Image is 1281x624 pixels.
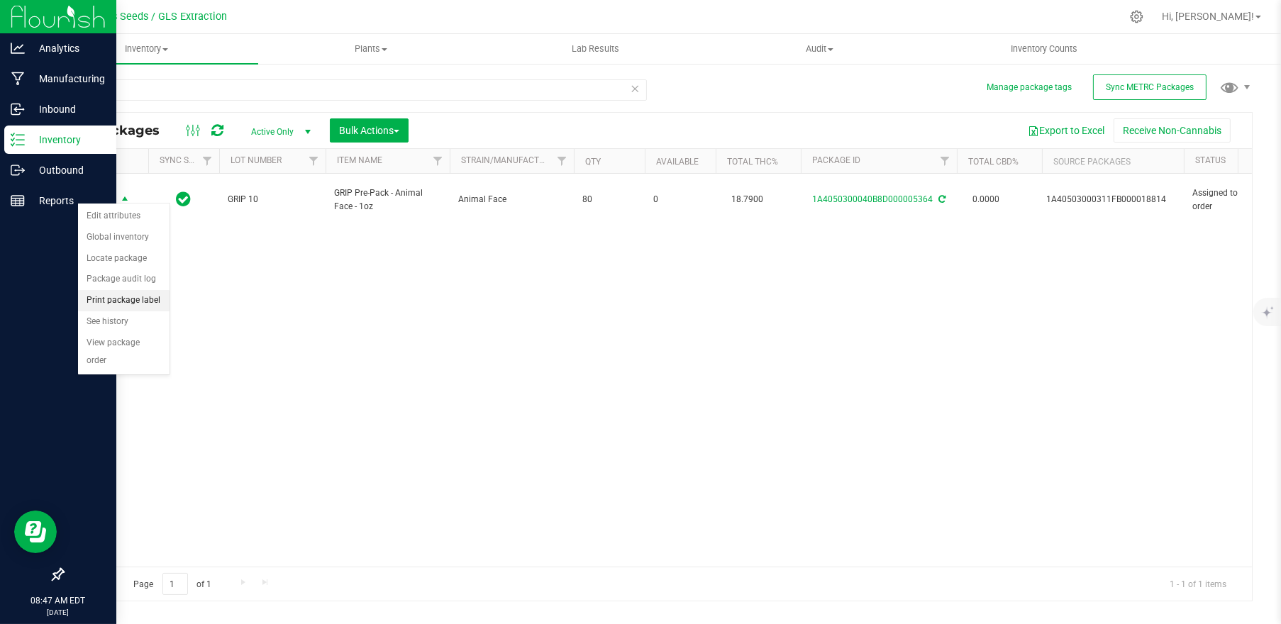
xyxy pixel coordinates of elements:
[34,34,258,64] a: Inventory
[653,193,707,206] span: 0
[25,101,110,118] p: Inbound
[330,118,409,143] button: Bulk Actions
[11,163,25,177] inline-svg: Outbound
[78,206,170,227] li: Edit attributes
[553,43,638,55] span: Lab Results
[585,157,601,167] a: Qty
[62,11,228,23] span: Great Lakes Seeds / GLS Extraction
[1093,74,1207,100] button: Sync METRC Packages
[121,573,223,595] span: Page of 1
[582,193,636,206] span: 80
[1195,155,1226,165] a: Status
[25,40,110,57] p: Analytics
[78,248,170,269] li: Locate package
[228,193,317,206] span: GRIP 10
[25,70,110,87] p: Manufacturing
[337,155,382,165] a: Item Name
[25,131,110,148] p: Inventory
[1128,10,1146,23] div: Manage settings
[162,573,188,595] input: 1
[630,79,640,98] span: Clear
[78,290,170,311] li: Print package label
[550,149,574,173] a: Filter
[932,34,1156,64] a: Inventory Counts
[968,157,1019,167] a: Total CBD%
[933,149,957,173] a: Filter
[1114,118,1231,143] button: Receive Non-Cannabis
[78,269,170,290] li: Package audit log
[11,133,25,147] inline-svg: Inventory
[6,594,110,607] p: 08:47 AM EDT
[727,157,778,167] a: Total THC%
[987,82,1072,94] button: Manage package tags
[258,34,482,64] a: Plants
[458,193,565,206] span: Animal Face
[11,102,25,116] inline-svg: Inbound
[339,125,399,136] span: Bulk Actions
[62,79,647,101] input: Search Package ID, Item Name, SKU, Lot or Part Number...
[6,607,110,618] p: [DATE]
[74,123,174,138] span: All Packages
[483,34,707,64] a: Lab Results
[302,149,326,173] a: Filter
[708,43,931,55] span: Audit
[707,34,931,64] a: Audit
[11,41,25,55] inline-svg: Analytics
[160,155,214,165] a: Sync Status
[259,43,482,55] span: Plants
[177,189,192,209] span: In Sync
[1042,149,1184,174] th: Source Packages
[334,186,441,213] span: GRIP Pre-Pack - Animal Face - 1oz
[965,189,1006,210] span: 0.0000
[1158,573,1238,594] span: 1 - 1 of 1 items
[812,194,933,204] a: 1A4050300040B8D000005364
[11,72,25,86] inline-svg: Manufacturing
[936,194,945,204] span: Sync from Compliance System
[992,43,1097,55] span: Inventory Counts
[116,190,134,210] span: select
[1192,186,1253,213] span: Assigned to order
[426,149,450,173] a: Filter
[78,311,170,333] li: See history
[812,155,860,165] a: Package ID
[1106,82,1194,92] span: Sync METRC Packages
[1047,193,1180,206] div: 1A40503000311FB000018814
[25,192,110,209] p: Reports
[25,162,110,179] p: Outbound
[1162,11,1254,22] span: Hi, [PERSON_NAME]!
[34,43,258,55] span: Inventory
[196,149,219,173] a: Filter
[11,194,25,208] inline-svg: Reports
[78,333,170,372] li: View package order
[461,155,560,165] a: STRAIN/Manufactured
[656,157,699,167] a: Available
[78,227,170,248] li: Global inventory
[724,189,770,210] span: 18.7900
[14,511,57,553] iframe: Resource center
[231,155,282,165] a: Lot Number
[1019,118,1114,143] button: Export to Excel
